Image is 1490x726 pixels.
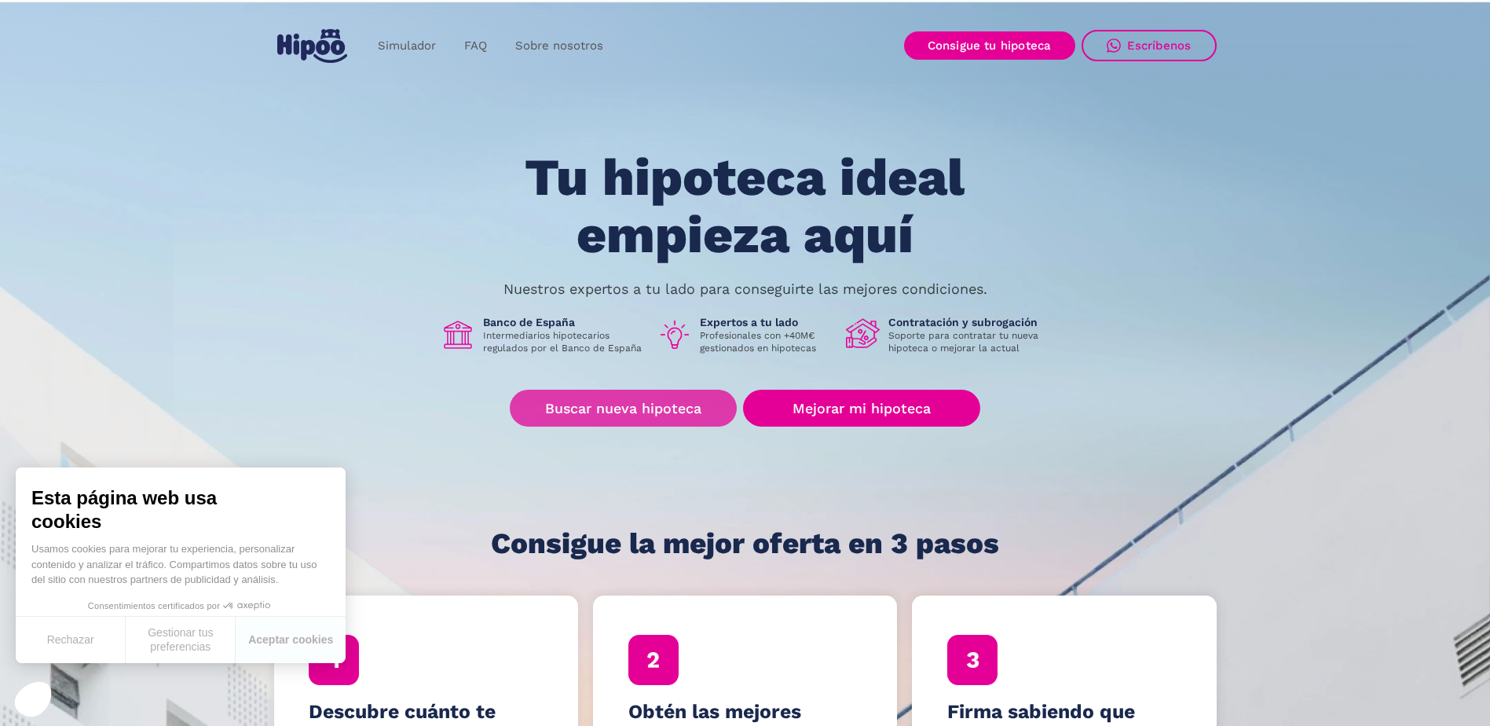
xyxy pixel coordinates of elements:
[1082,30,1217,61] a: Escríbenos
[483,329,645,354] p: Intermediarios hipotecarios regulados por el Banco de España
[450,31,501,61] a: FAQ
[904,31,1075,60] a: Consigue tu hipoteca
[888,329,1050,354] p: Soporte para contratar tu nueva hipoteca o mejorar la actual
[483,315,645,329] h1: Banco de España
[1127,38,1192,53] div: Escríbenos
[510,390,737,427] a: Buscar nueva hipoteca
[364,31,450,61] a: Simulador
[503,283,987,295] p: Nuestros expertos a tu lado para conseguirte las mejores condiciones.
[888,315,1050,329] h1: Contratación y subrogación
[700,329,833,354] p: Profesionales con +40M€ gestionados en hipotecas
[700,315,833,329] h1: Expertos a tu lado
[491,528,999,559] h1: Consigue la mejor oferta en 3 pasos
[501,31,617,61] a: Sobre nosotros
[447,149,1042,263] h1: Tu hipoteca ideal empieza aquí
[743,390,979,427] a: Mejorar mi hipoteca
[274,23,351,69] a: home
